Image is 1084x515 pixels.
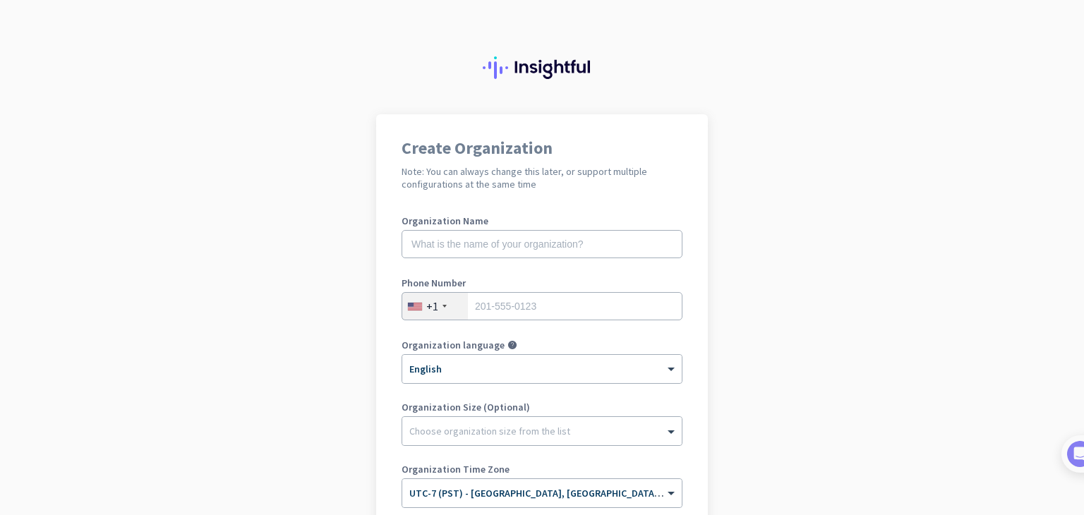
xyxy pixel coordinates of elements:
label: Organization Name [402,216,682,226]
label: Organization Size (Optional) [402,402,682,412]
h2: Note: You can always change this later, or support multiple configurations at the same time [402,165,682,190]
label: Organization Time Zone [402,464,682,474]
input: What is the name of your organization? [402,230,682,258]
div: +1 [426,299,438,313]
h1: Create Organization [402,140,682,157]
img: Insightful [483,56,601,79]
i: help [507,340,517,350]
label: Organization language [402,340,505,350]
input: 201-555-0123 [402,292,682,320]
label: Phone Number [402,278,682,288]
